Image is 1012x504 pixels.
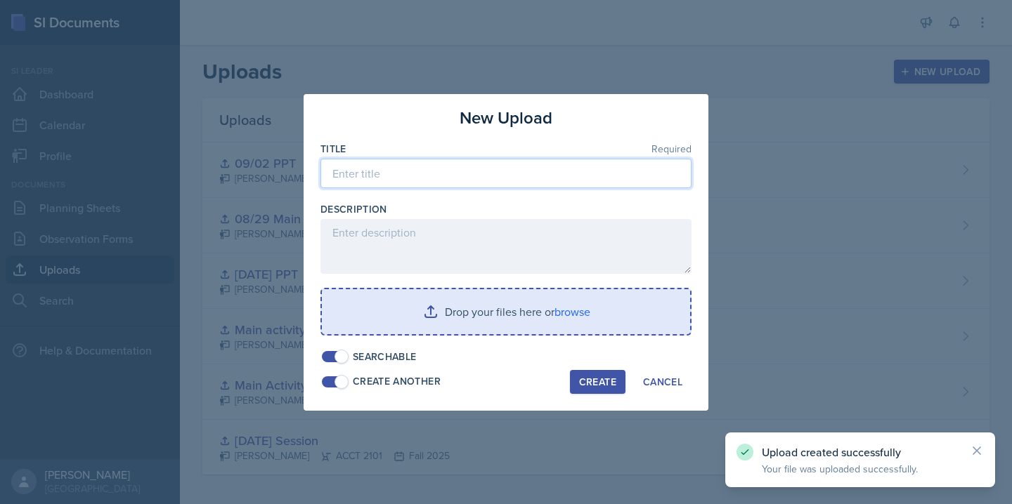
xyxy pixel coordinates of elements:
[353,374,441,389] div: Create Another
[579,376,616,387] div: Create
[320,142,346,156] label: Title
[762,445,959,459] p: Upload created successfully
[651,144,692,154] span: Required
[643,376,682,387] div: Cancel
[353,350,417,364] div: Searchable
[634,370,692,394] button: Cancel
[570,370,625,394] button: Create
[320,159,692,188] input: Enter title
[320,202,387,216] label: Description
[762,462,959,476] p: Your file was uploaded successfully.
[460,105,552,131] h3: New Upload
